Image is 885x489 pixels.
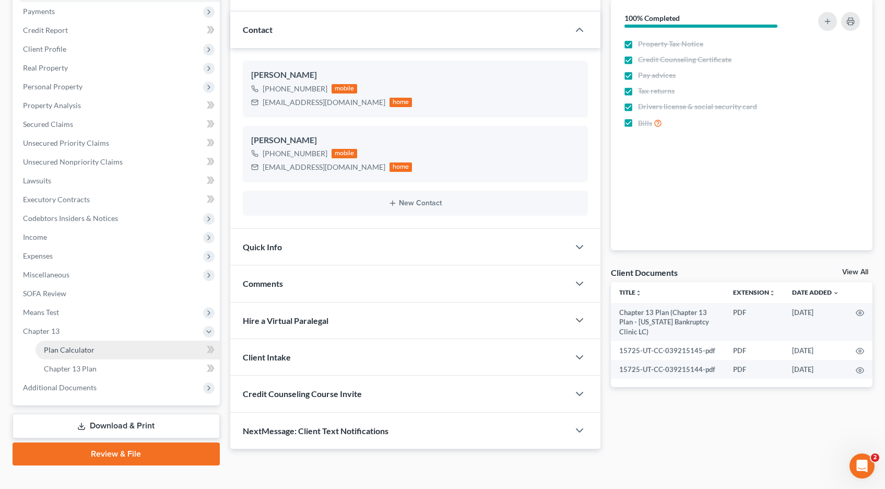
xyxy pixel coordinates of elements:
[44,364,97,373] span: Chapter 13 Plan
[849,453,875,479] iframe: Intercom live chat
[23,176,51,185] span: Lawsuits
[611,341,725,360] td: 15725-UT-CC-039215145-pdf
[251,134,580,147] div: [PERSON_NAME]
[23,270,69,279] span: Miscellaneous
[725,341,784,360] td: PDF
[23,289,66,298] span: SOFA Review
[15,284,220,303] a: SOFA Review
[833,290,839,296] i: expand_more
[611,303,725,341] td: Chapter 13 Plan (Chapter 13 Plan - [US_STATE] Bankruptcy Clinic LC)
[243,25,273,34] span: Contact
[619,288,642,296] a: Titleunfold_more
[23,120,73,129] span: Secured Claims
[725,360,784,379] td: PDF
[243,278,283,288] span: Comments
[15,21,220,40] a: Credit Report
[390,98,412,107] div: home
[624,14,680,22] strong: 100% Completed
[13,443,220,465] a: Review & File
[638,86,675,96] span: Tax returns
[23,7,55,16] span: Payments
[390,162,412,172] div: home
[263,148,327,159] div: [PHONE_NUMBER]
[15,153,220,171] a: Unsecured Nonpriority Claims
[638,39,703,49] span: Property Tax Notice
[635,290,642,296] i: unfold_more
[15,96,220,115] a: Property Analysis
[243,389,362,399] span: Credit Counseling Course Invite
[23,214,118,223] span: Codebtors Insiders & Notices
[23,101,81,110] span: Property Analysis
[243,316,328,325] span: Hire a Virtual Paralegal
[243,426,388,436] span: NextMessage: Client Text Notifications
[725,303,784,341] td: PDF
[638,118,652,129] span: Bills
[792,288,839,296] a: Date Added expand_more
[15,190,220,209] a: Executory Contracts
[13,414,220,438] a: Download & Print
[23,232,47,241] span: Income
[638,54,731,65] span: Credit Counseling Certificate
[263,162,385,172] div: [EMAIL_ADDRESS][DOMAIN_NAME]
[251,69,580,81] div: [PERSON_NAME]
[23,251,53,260] span: Expenses
[23,157,123,166] span: Unsecured Nonpriority Claims
[784,360,847,379] td: [DATE]
[263,84,327,94] div: [PHONE_NUMBER]
[23,44,66,53] span: Client Profile
[243,242,282,252] span: Quick Info
[733,288,775,296] a: Extensionunfold_more
[23,308,59,317] span: Means Test
[638,70,676,80] span: Pay advices
[36,341,220,359] a: Plan Calculator
[251,199,580,207] button: New Contact
[638,101,757,112] span: Drivers license & social security card
[15,134,220,153] a: Unsecured Priority Claims
[332,84,358,94] div: mobile
[784,303,847,341] td: [DATE]
[243,352,291,362] span: Client Intake
[263,97,385,108] div: [EMAIL_ADDRESS][DOMAIN_NAME]
[611,267,678,278] div: Client Documents
[23,82,82,91] span: Personal Property
[23,138,109,147] span: Unsecured Priority Claims
[23,63,68,72] span: Real Property
[769,290,775,296] i: unfold_more
[332,149,358,158] div: mobile
[611,360,725,379] td: 15725-UT-CC-039215144-pdf
[871,453,879,462] span: 2
[15,171,220,190] a: Lawsuits
[784,341,847,360] td: [DATE]
[15,115,220,134] a: Secured Claims
[36,359,220,378] a: Chapter 13 Plan
[842,269,868,276] a: View All
[23,383,97,392] span: Additional Documents
[23,26,68,34] span: Credit Report
[23,327,60,335] span: Chapter 13
[23,195,90,204] span: Executory Contracts
[44,345,95,354] span: Plan Calculator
